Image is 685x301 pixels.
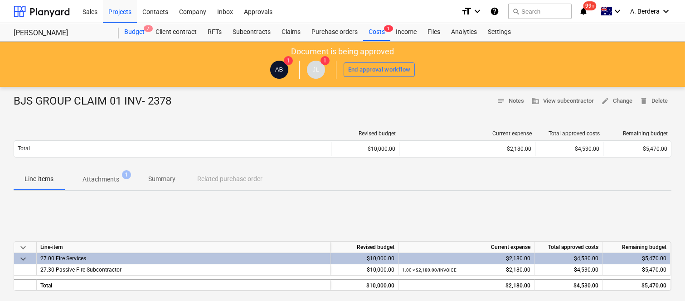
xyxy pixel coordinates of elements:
[403,146,531,152] div: $2,180.00
[363,23,390,41] a: Costs1
[335,130,396,137] div: Revised budget
[37,279,330,291] div: Total
[640,96,668,106] span: Delete
[534,253,602,264] div: $4,530.00
[390,23,422,41] a: Income
[643,146,667,152] span: $5,470.00
[640,97,648,105] span: delete
[40,267,121,273] span: 27.30 Passive Fire Subcontractor
[150,23,202,41] a: Client contract
[602,253,670,264] div: $5,470.00
[384,25,393,32] span: 1
[321,56,330,65] span: 1
[122,170,131,179] span: 1
[601,97,609,105] span: edit
[18,253,29,264] span: keyboard_arrow_down
[330,242,398,253] div: Revised budget
[497,96,524,106] span: Notes
[144,25,153,32] span: 7
[661,6,671,17] i: keyboard_arrow_down
[528,94,598,108] button: View subcontractor
[512,8,520,15] span: search
[534,242,602,253] div: Total approved costs
[119,23,150,41] div: Budget
[363,23,390,41] div: Costs
[402,264,530,276] div: $2,180.00
[291,46,394,57] p: Document is being approved
[472,6,483,17] i: keyboard_arrow_down
[607,130,668,137] div: Remaining budget
[14,29,108,38] div: [PERSON_NAME]
[461,6,472,17] i: format_size
[307,61,325,79] div: Joseph Licastro
[227,23,276,41] a: Subcontracts
[630,8,660,15] span: A. Berdera
[119,23,150,41] a: Budget7
[275,66,283,73] span: AB
[402,253,530,264] div: $2,180.00
[539,130,600,137] div: Total approved costs
[331,142,399,156] div: $10,000.00
[602,279,670,291] div: $5,470.00
[83,175,119,184] p: Attachments
[422,23,446,41] a: Files
[531,97,539,105] span: business
[446,23,482,41] a: Analytics
[18,242,29,253] span: keyboard_arrow_down
[598,94,636,108] button: Change
[344,62,415,77] button: End approval workflow
[534,279,602,291] div: $4,530.00
[490,6,499,17] i: Knowledge base
[37,242,330,253] div: Line-item
[636,94,671,108] button: Delete
[18,145,30,153] p: Total
[40,253,326,264] div: 27.00 Fire Services
[497,97,505,105] span: notes
[270,61,288,79] div: Alberto Berdera
[482,23,516,41] a: Settings
[14,94,179,109] div: BJS GROUP CLAIM 01 INV- 2378
[148,174,175,184] p: Summary
[602,242,670,253] div: Remaining budget
[306,23,363,41] a: Purchase orders
[535,142,603,156] div: $4,530.00
[403,130,532,137] div: Current expense
[284,56,293,65] span: 1
[330,264,398,276] div: $10,000.00
[579,6,588,17] i: notifications
[601,96,632,106] span: Change
[402,280,530,291] div: $2,180.00
[402,268,457,272] small: 1.00 × $2,180.00 / INVOICE
[574,267,598,273] span: $4,530.00
[348,65,411,75] div: End approval workflow
[276,23,306,41] a: Claims
[330,279,398,291] div: $10,000.00
[24,174,53,184] p: Line-items
[508,4,572,19] button: Search
[330,253,398,264] div: $10,000.00
[202,23,227,41] a: RFTs
[398,242,534,253] div: Current expense
[493,94,528,108] button: Notes
[612,6,623,17] i: keyboard_arrow_down
[583,1,597,10] span: 99+
[531,96,594,106] span: View subcontractor
[313,66,319,73] span: JL
[640,258,685,301] iframe: Chat Widget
